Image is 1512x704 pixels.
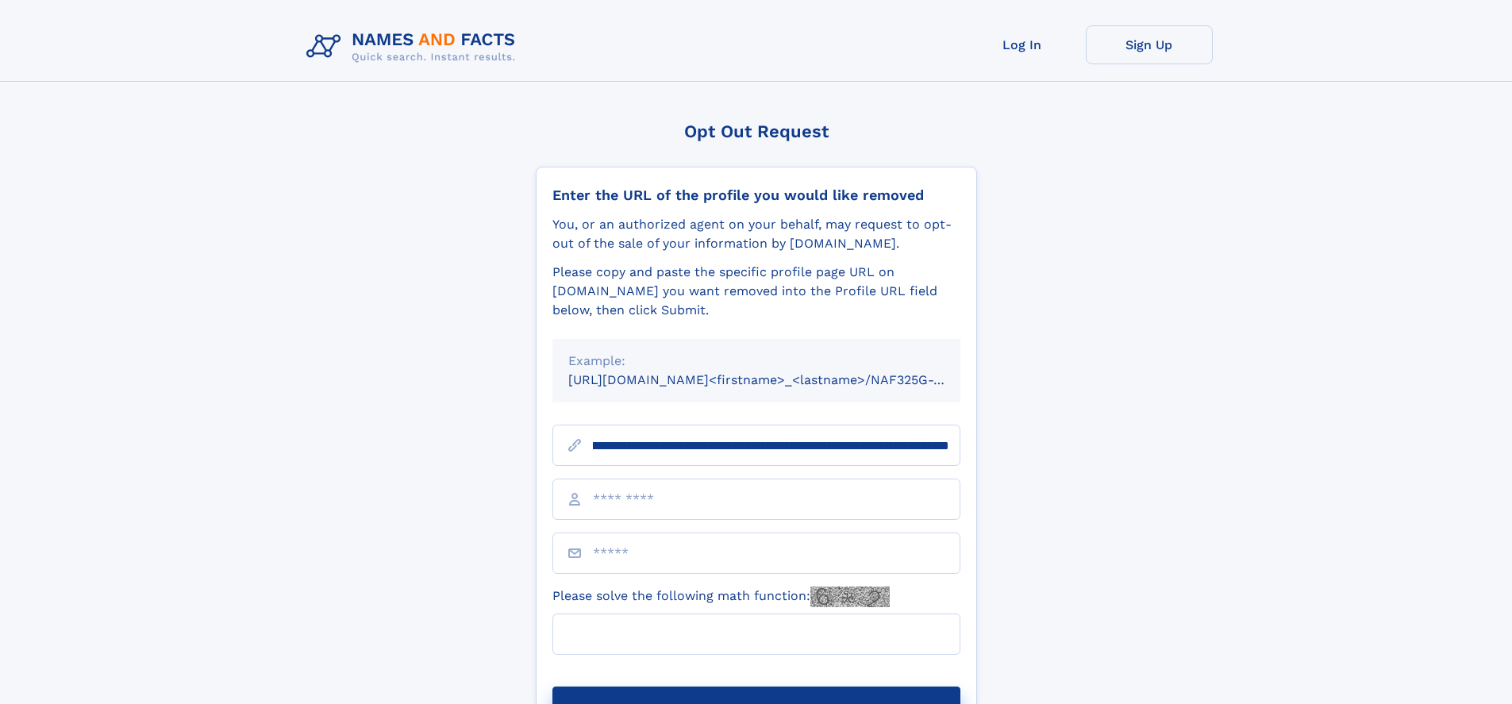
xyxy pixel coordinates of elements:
[568,372,991,387] small: [URL][DOMAIN_NAME]<firstname>_<lastname>/NAF325G-xxxxxxxx
[1086,25,1213,64] a: Sign Up
[300,25,529,68] img: Logo Names and Facts
[959,25,1086,64] a: Log In
[552,587,890,607] label: Please solve the following math function:
[568,352,945,371] div: Example:
[536,121,977,141] div: Opt Out Request
[552,263,960,320] div: Please copy and paste the specific profile page URL on [DOMAIN_NAME] you want removed into the Pr...
[552,215,960,253] div: You, or an authorized agent on your behalf, may request to opt-out of the sale of your informatio...
[552,187,960,204] div: Enter the URL of the profile you would like removed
